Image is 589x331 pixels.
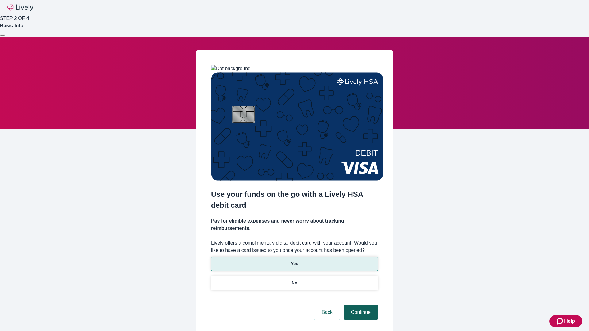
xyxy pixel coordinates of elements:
[7,4,33,11] img: Lively
[557,318,564,325] svg: Zendesk support icon
[211,217,378,232] h4: Pay for eligible expenses and never worry about tracking reimbursements.
[211,239,378,254] label: Lively offers a complimentary digital debit card with your account. Would you like to have a card...
[291,261,298,267] p: Yes
[211,276,378,290] button: No
[314,305,340,320] button: Back
[549,315,582,327] button: Zendesk support iconHelp
[292,280,298,286] p: No
[564,318,575,325] span: Help
[211,257,378,271] button: Yes
[211,189,378,211] h2: Use your funds on the go with a Lively HSA debit card
[211,72,383,181] img: Debit card
[344,305,378,320] button: Continue
[211,65,251,72] img: Dot background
